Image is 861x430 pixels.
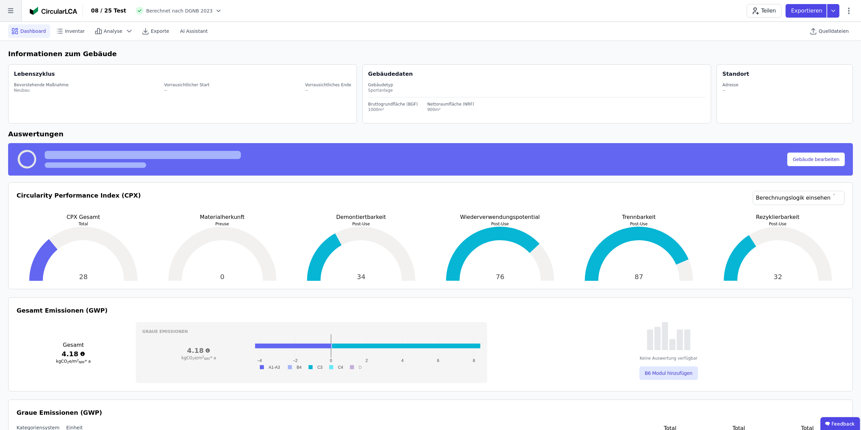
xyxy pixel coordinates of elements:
span: Inventar [65,28,85,35]
sub: 2 [192,357,195,361]
p: Wiederverwendungspotential [433,213,567,221]
span: Analyse [104,28,122,35]
h3: Graue Emissionen (GWP) [17,408,844,417]
p: Trennbarkeit [572,213,706,221]
div: Neubau [14,88,69,93]
sup: 2 [77,359,79,362]
p: Total [17,221,150,227]
h3: Circularity Performance Index (CPX) [17,191,141,213]
p: Exportieren [791,7,824,15]
h6: Informationen zum Gebäude [8,49,853,59]
div: Bruttogrundfläche (BGF) [368,101,418,107]
span: kgCO e/m * a [181,356,216,360]
div: -- [305,88,351,93]
p: Demontiertbarkeit [294,213,428,221]
div: Sportanlage [368,88,705,93]
p: Rezyklierbarkeit [711,213,845,221]
div: Keine Auswertung verfügbar [640,356,698,361]
p: CPX Gesamt [17,213,150,221]
div: -- [722,88,739,93]
div: Lebenszyklus [14,70,55,78]
h3: Gesamt Emissionen (GWP) [17,306,844,315]
a: Berechnungslogik einsehen [753,191,844,205]
h3: Gesamt [17,341,130,349]
button: B6 Modul hinzufügen [639,366,698,380]
span: Exporte [151,28,169,35]
div: 08 / 25 Test [91,7,126,15]
img: Concular [30,7,77,15]
p: Post-Use [711,221,845,227]
button: Gebäude bearbeiten [787,153,845,166]
p: Post-Use [294,221,428,227]
sub: NRF [204,357,210,361]
div: Gebäudetyp [368,82,705,88]
h6: Auswertungen [8,129,853,139]
h3: 4.18 [142,346,255,355]
p: Post-Use [572,221,706,227]
div: Nettoraumfläche (NRF) [427,101,474,107]
div: Bevorstehende Maßnahme [14,82,69,88]
img: empty-state [647,322,690,350]
sup: 2 [202,355,204,359]
div: Vorrausichtlicher Start [164,82,209,88]
span: kgCO e/m * a [56,359,91,364]
div: 900m² [427,107,474,112]
sub: NRF [79,361,85,364]
span: AI Assistant [180,28,208,35]
span: Dashboard [20,28,46,35]
div: Adresse [722,82,739,88]
div: Gebäudedaten [368,70,711,78]
p: Preuse [156,221,289,227]
div: -- [164,88,209,93]
h3: Graue Emissionen [142,329,481,334]
div: Vorrausichtliches Ende [305,82,351,88]
div: Standort [722,70,749,78]
span: Berechnet nach DGNB 2023 [146,7,213,14]
p: Post-Use [433,221,567,227]
p: Materialherkunft [156,213,289,221]
div: 1000m² [368,107,418,112]
sub: 2 [67,361,69,364]
button: Teilen [747,4,781,18]
h3: 4.18 [17,349,130,359]
span: Quelldateien [819,28,849,35]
